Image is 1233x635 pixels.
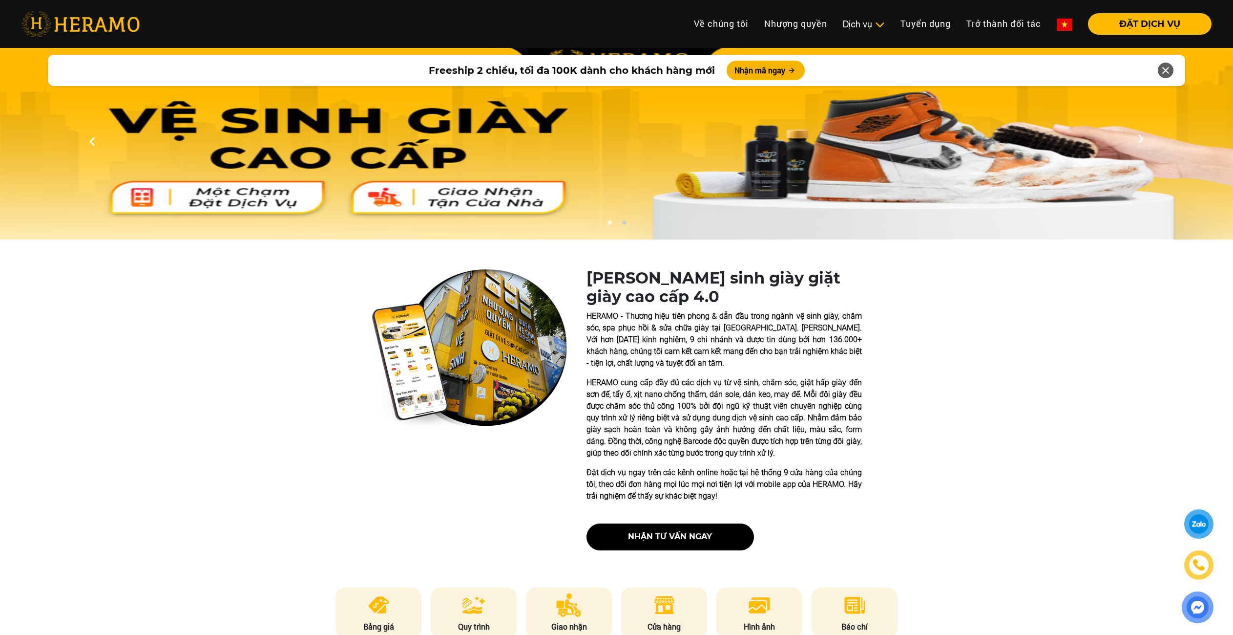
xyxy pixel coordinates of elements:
[586,467,862,502] p: Đặt dịch vụ ngay trên các kênh online hoặc tại hệ thống 9 cửa hàng của chúng tôi, theo dõi đơn hà...
[812,621,898,633] p: Báo chí
[727,61,805,80] button: Nhận mã ngay
[372,269,567,429] img: heramo-quality-banner
[586,269,862,307] h1: [PERSON_NAME] sinh giày giặt giày cao cấp 4.0
[1057,19,1072,31] img: vn-flag.png
[959,13,1049,34] a: Trở thành đối tác
[716,621,802,633] p: Hình ảnh
[586,310,862,369] p: HERAMO - Thương hiệu tiên phong & dẫn đầu trong ngành vệ sinh giày, chăm sóc, spa phục hồi & sửa ...
[335,621,421,633] p: Bảng giá
[605,220,614,230] button: 1
[1080,20,1212,28] a: ĐẶT DỊCH VỤ
[1184,550,1213,580] a: phone-icon
[1193,559,1205,571] img: phone-icon
[21,11,140,37] img: heramo-logo.png
[367,593,391,617] img: pricing.png
[431,621,517,633] p: Quy trình
[621,621,707,633] p: Cửa hàng
[429,63,715,78] span: Freeship 2 chiều, tối đa 100K dành cho khách hàng mới
[1088,13,1212,35] button: ĐẶT DỊCH VỤ
[462,593,485,617] img: process.png
[875,20,885,30] img: subToggleIcon
[843,18,885,31] div: Dịch vụ
[586,377,862,459] p: HERAMO cung cấp đầy đủ các dịch vụ từ vệ sinh, chăm sóc, giặt hấp giày đến sơn đế, tẩy ố, xịt nan...
[893,13,959,34] a: Tuyển dụng
[843,593,867,617] img: news.png
[586,524,754,550] button: nhận tư vấn ngay
[526,621,612,633] p: Giao nhận
[748,593,771,617] img: image.png
[556,593,582,617] img: delivery.png
[686,13,756,34] a: Về chúng tôi
[652,593,676,617] img: store.png
[619,220,629,230] button: 2
[756,13,835,34] a: Nhượng quyền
